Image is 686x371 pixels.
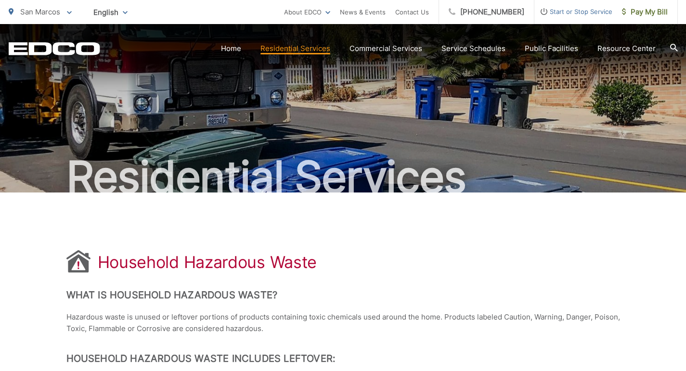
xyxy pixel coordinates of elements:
a: Home [221,43,241,54]
span: San Marcos [20,7,60,16]
a: Contact Us [395,6,429,18]
h1: Household Hazardous Waste [98,253,317,272]
a: Resource Center [597,43,656,54]
p: Hazardous waste is unused or leftover portions of products containing toxic chemicals used around... [66,311,620,334]
a: Public Facilities [525,43,578,54]
a: News & Events [340,6,386,18]
a: About EDCO [284,6,330,18]
span: Pay My Bill [622,6,668,18]
h2: What is Household Hazardous Waste? [66,289,620,301]
span: English [86,4,135,21]
a: EDCD logo. Return to the homepage. [9,42,100,55]
a: Residential Services [260,43,330,54]
a: Service Schedules [441,43,505,54]
h2: Residential Services [9,153,678,201]
a: Commercial Services [349,43,422,54]
h2: Household Hazardous Waste Includes Leftover: [66,353,620,364]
